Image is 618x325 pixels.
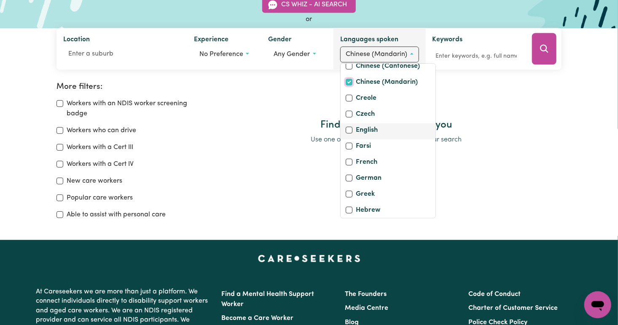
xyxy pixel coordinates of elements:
[433,35,463,47] label: Keywords
[356,61,420,73] label: Chinese (Cantonese)
[584,291,611,318] iframe: Button to launch messaging window
[67,210,166,220] label: Able to assist with personal care
[67,99,201,119] label: Workers with an NDIS worker screening badge
[221,291,314,308] a: Find a Mental Health Support Worker
[268,35,292,47] label: Gender
[67,193,133,203] label: Popular care workers
[221,315,293,322] a: Become a Care Worker
[356,125,378,137] label: English
[340,47,419,63] button: Worker language preferences
[532,33,556,65] button: Search
[356,93,376,105] label: Creole
[63,47,180,62] input: Enter a suburb
[469,291,521,298] a: Code of Conduct
[433,50,520,63] input: Enter keywords, e.g. full name, interests
[211,135,562,145] p: Use one or more filters above to start your search
[63,35,90,47] label: Location
[67,142,133,152] label: Workers with a Cert III
[274,51,310,58] span: Any gender
[199,51,243,58] span: No preference
[194,35,228,47] label: Experience
[356,173,382,185] label: German
[469,305,558,312] a: Charter of Customer Service
[340,35,398,47] label: Languages spoken
[67,125,136,136] label: Workers who can drive
[56,15,562,25] div: or
[194,47,255,63] button: Worker experience options
[340,64,436,218] div: Worker language preferences
[356,189,375,201] label: Greek
[56,82,201,92] h2: More filters:
[356,157,377,169] label: French
[356,109,375,121] label: Czech
[67,159,134,169] label: Workers with a Cert IV
[345,305,388,312] a: Media Centre
[67,176,122,186] label: New care workers
[356,77,418,89] label: Chinese (Mandarin)
[356,141,371,153] label: Farsi
[345,291,387,298] a: The Founders
[211,119,562,131] h2: Find the right worker for you
[346,51,407,58] span: Chinese (Mandarin)
[258,255,360,262] a: Careseekers home page
[268,47,327,63] button: Worker gender preference
[356,205,380,217] label: Hebrew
